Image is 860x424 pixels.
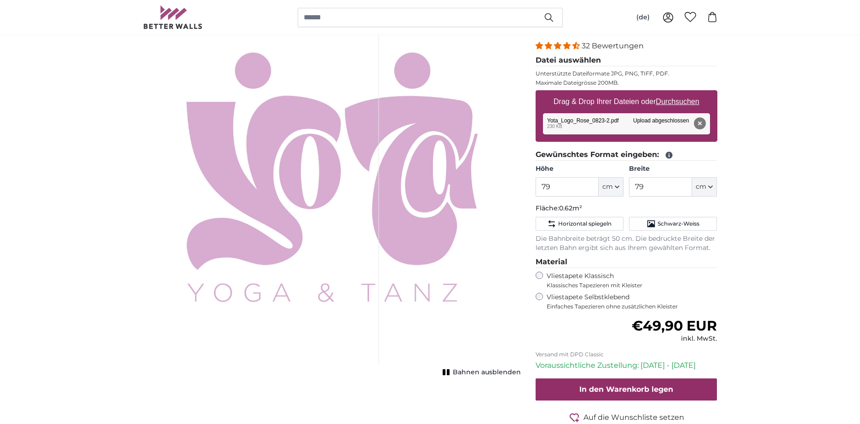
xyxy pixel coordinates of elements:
[559,204,582,212] span: 0.62m²
[582,41,644,50] span: 32 Bewertungen
[440,366,521,379] button: Bahnen ausblenden
[536,41,582,50] span: 4.31 stars
[536,55,717,66] legend: Datei auswählen
[547,282,710,289] span: Klassisches Tapezieren mit Kleister
[547,293,717,310] label: Vliestapete Selbstklebend
[696,182,706,192] span: cm
[547,303,717,310] span: Einfaches Tapezieren ohne zusätzlichen Kleister
[536,149,717,161] legend: Gewünschtes Format eingeben:
[453,368,521,377] span: Bahnen ausblenden
[536,256,717,268] legend: Material
[629,9,657,26] button: (de)
[536,217,623,231] button: Horizontal spiegeln
[536,360,717,371] p: Voraussichtliche Zustellung: [DATE] - [DATE]
[536,204,717,213] p: Fläche:
[143,6,203,29] img: Betterwalls
[656,98,699,105] u: Durchsuchen
[629,164,717,174] label: Breite
[536,164,623,174] label: Höhe
[629,217,717,231] button: Schwarz-Weiss
[692,177,717,197] button: cm
[536,79,717,87] p: Maximale Dateigrösse 200MB.
[536,378,717,401] button: In den Warenkorb legen
[536,412,717,423] button: Auf die Wunschliste setzen
[583,412,684,423] span: Auf die Wunschliste setzen
[632,317,717,334] span: €49,90 EUR
[547,272,710,289] label: Vliestapete Klassisch
[536,234,717,253] p: Die Bahnbreite beträgt 50 cm. Die bedruckte Breite der letzten Bahn ergibt sich aus Ihrem gewählt...
[658,220,699,227] span: Schwarz-Weiss
[143,7,521,376] div: 1 of 1
[550,93,703,111] label: Drag & Drop Ihrer Dateien oder
[579,385,673,394] span: In den Warenkorb legen
[632,334,717,343] div: inkl. MwSt.
[602,182,613,192] span: cm
[536,351,717,358] p: Versand mit DPD Classic
[599,177,623,197] button: cm
[536,70,717,77] p: Unterstützte Dateiformate JPG, PNG, TIFF, PDF.
[558,220,612,227] span: Horizontal spiegeln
